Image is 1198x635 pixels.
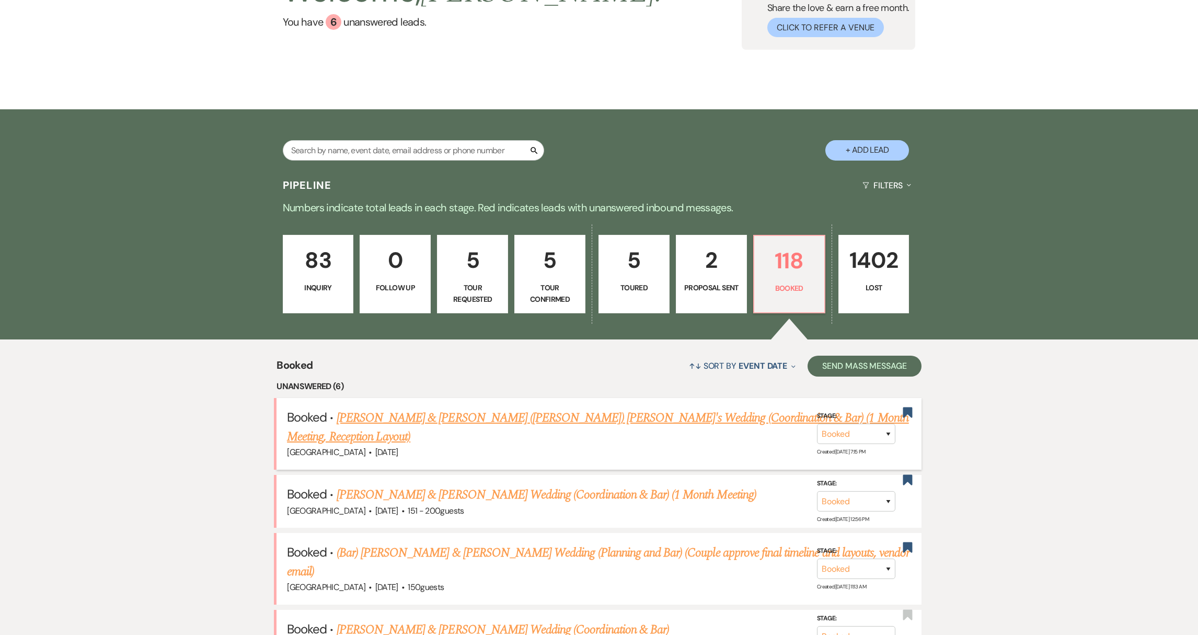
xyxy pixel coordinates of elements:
[676,235,747,313] a: 2Proposal Sent
[817,613,895,624] label: Stage:
[375,582,398,593] span: [DATE]
[223,199,975,216] p: Numbers indicate total leads in each stage. Red indicates leads with unanswered inbound messages.
[290,243,347,278] p: 83
[437,235,508,313] a: 5Tour Requested
[845,243,903,278] p: 1402
[287,543,909,581] a: (Bar) [PERSON_NAME] & [PERSON_NAME] Wedding (Planning and Bar) (Couple approve final timeline and...
[375,505,398,516] span: [DATE]
[761,282,818,294] p: Booked
[375,447,398,458] span: [DATE]
[817,448,866,455] span: Created: [DATE] 7:15 PM
[817,583,866,590] span: Created: [DATE] 11:13 AM
[689,360,701,371] span: ↑↓
[444,282,501,305] p: Tour Requested
[283,140,544,161] input: Search by name, event date, email address or phone number
[277,357,313,380] span: Booked
[683,243,740,278] p: 2
[283,178,332,192] h3: Pipeline
[598,235,670,313] a: 5Toured
[817,478,895,489] label: Stage:
[360,235,431,313] a: 0Follow Up
[521,282,579,305] p: Tour Confirmed
[767,18,884,37] button: Click to Refer a Venue
[366,282,424,293] p: Follow Up
[817,411,895,422] label: Stage:
[605,243,663,278] p: 5
[838,235,909,313] a: 1402Lost
[685,352,800,380] button: Sort By Event Date
[290,282,347,293] p: Inquiry
[605,282,663,293] p: Toured
[683,282,740,293] p: Proposal Sent
[521,243,579,278] p: 5
[283,14,663,30] a: You have 6 unanswered leads.
[287,447,365,458] span: [GEOGRAPHIC_DATA]
[817,545,895,557] label: Stage:
[287,486,327,502] span: Booked
[366,243,424,278] p: 0
[845,282,903,293] p: Lost
[408,582,444,593] span: 150 guests
[283,235,354,313] a: 83Inquiry
[408,505,464,516] span: 151 - 200 guests
[817,516,869,523] span: Created: [DATE] 12:56 PM
[444,243,501,278] p: 5
[825,140,909,161] button: + Add Lead
[514,235,585,313] a: 5Tour Confirmed
[277,380,921,393] li: Unanswered (6)
[326,14,341,30] div: 6
[287,582,365,593] span: [GEOGRAPHIC_DATA]
[287,409,909,446] a: [PERSON_NAME] & [PERSON_NAME] ([PERSON_NAME]) [PERSON_NAME]'s Wedding (Coordination & Bar) (1 Mon...
[753,235,825,313] a: 118Booked
[287,544,327,560] span: Booked
[761,243,818,278] p: 118
[337,485,756,504] a: [PERSON_NAME] & [PERSON_NAME] Wedding (Coordination & Bar) (1 Month Meeting)
[287,409,327,425] span: Booked
[739,360,787,371] span: Event Date
[808,356,921,377] button: Send Mass Message
[858,172,915,199] button: Filters
[287,505,365,516] span: [GEOGRAPHIC_DATA]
